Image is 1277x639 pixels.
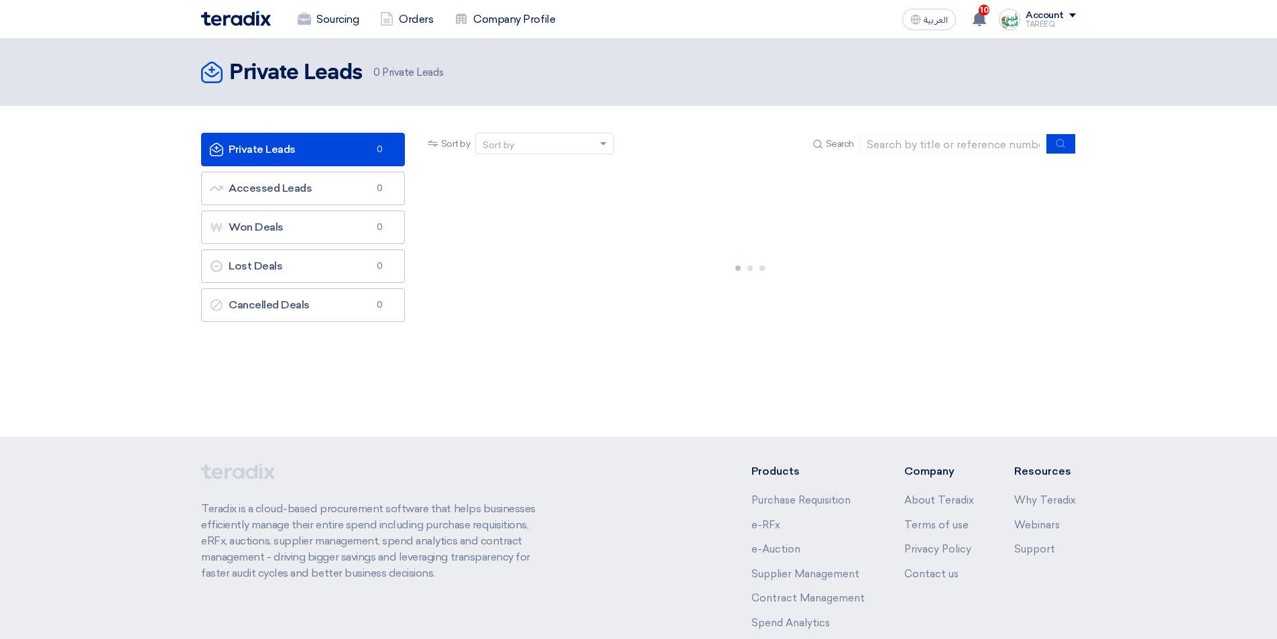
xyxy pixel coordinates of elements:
[751,494,851,506] a: Purchase Requisition
[902,9,956,30] button: العربية
[826,137,854,151] span: Search
[201,249,405,283] a: Lost Deals0
[201,133,405,166] a: Private Leads0
[201,211,405,244] a: Won Deals0
[1014,519,1060,531] a: Webinars
[1014,463,1076,479] li: Resources
[201,172,405,205] a: Accessed Leads0
[287,5,369,34] a: Sourcing
[201,501,551,581] p: Teradix is a cloud-based procurement software that helps businesses efficiently manage their enti...
[751,519,780,531] a: e-RFx
[924,15,948,25] span: العربية
[372,143,388,156] span: 0
[904,568,959,580] a: Contact us
[904,519,969,531] a: Terms of use
[483,138,514,152] div: Sort by
[904,494,974,506] a: About Teradix
[372,259,388,273] span: 0
[372,298,388,312] span: 0
[1014,494,1076,506] a: Why Teradix
[979,5,989,15] span: 10
[369,5,444,34] a: Orders
[1014,543,1055,555] a: Support
[444,5,566,34] a: Company Profile
[751,543,800,555] a: e-Auction
[904,543,971,555] a: Privacy Policy
[751,592,865,604] a: Contract Management
[373,66,380,78] span: 0
[751,568,859,580] a: Supplier Management
[372,221,388,234] span: 0
[904,463,974,479] li: Company
[229,60,363,86] h2: Private Leads
[441,137,471,151] span: Sort by
[859,134,1047,154] input: Search by title or reference number
[1026,21,1076,28] div: TAREEQ
[751,617,830,629] a: Spend Analytics
[1026,10,1064,21] div: Account
[372,182,388,195] span: 0
[373,65,443,80] span: Private Leads
[751,463,865,479] li: Products
[201,11,271,26] img: Teradix logo
[999,9,1020,30] img: Screenshot___1727703618088.png
[201,288,405,322] a: Cancelled Deals0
